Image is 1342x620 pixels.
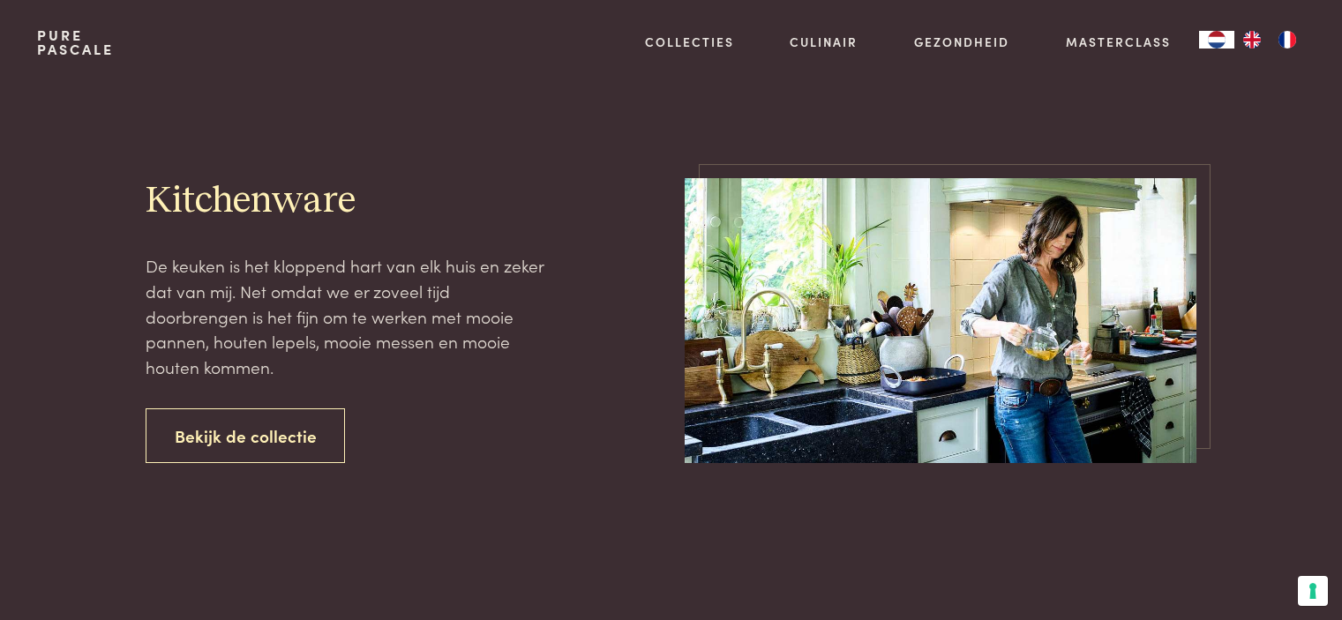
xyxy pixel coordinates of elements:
a: FR [1270,31,1305,49]
a: PurePascale [37,28,114,56]
a: Gezondheid [914,33,1009,51]
a: Masterclass [1066,33,1171,51]
aside: Language selected: Nederlands [1199,31,1305,49]
a: NL [1199,31,1234,49]
img: pure-pascale-naessens-pn356186 [685,178,1196,463]
p: De keuken is het kloppend hart van elk huis en zeker dat van mij. Net omdat we er zoveel tijd doo... [146,253,550,379]
a: Bekijk de collectie [146,408,346,464]
a: Culinair [790,33,858,51]
ul: Language list [1234,31,1305,49]
a: Collecties [645,33,734,51]
div: Language [1199,31,1234,49]
button: Uw voorkeuren voor toestemming voor trackingtechnologieën [1298,576,1328,606]
a: EN [1234,31,1270,49]
h2: Kitchenware [146,178,550,225]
